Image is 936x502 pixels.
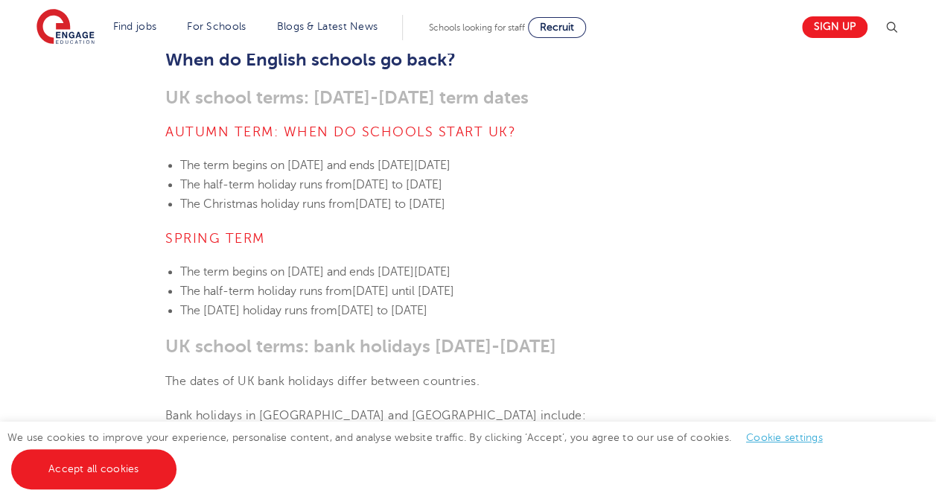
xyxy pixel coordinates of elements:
img: Engage Education [36,9,95,46]
a: Blogs & Latest News [277,21,378,32]
a: Cookie settings [746,432,823,443]
span: [DATE] to [DATE] [337,304,427,317]
span: The term begins on [180,265,284,279]
span: The dates of UK bank holidays differ between countries. [165,375,480,388]
span: [DATE] and ends [DATE][DATE] [287,159,451,172]
a: Sign up [802,16,867,38]
span: The Christmas holiday runs from [180,197,355,211]
span: The term begins on [180,159,284,172]
span: Bank holidays in [GEOGRAPHIC_DATA] and [GEOGRAPHIC_DATA] include: [165,409,586,422]
span: [DATE] to [DATE] [355,197,445,211]
span: [DATE] to [DATE] [352,178,442,191]
span: Autumn term: When do schools start UK? [165,124,516,139]
h2: When do English schools go back? [165,47,771,72]
span: The [DATE] holiday runs from [180,304,337,317]
span: UK school terms: bank holidays [DATE]-[DATE] [165,336,556,357]
a: Recruit [528,17,586,38]
span: The half-term holiday runs from [180,285,352,298]
span: Recruit [540,22,574,33]
span: [DATE] until [DATE] [352,285,454,298]
span: We use cookies to improve your experience, personalise content, and analyse website traffic. By c... [7,432,838,474]
span: UK school terms: [DATE]-[DATE] term dates [165,87,529,108]
a: Accept all cookies [11,449,176,489]
a: Find jobs [113,21,157,32]
span: The half-term holiday runs from [180,178,352,191]
span: Spring term [165,231,265,246]
span: [DATE] and ends [DATE][DATE] [287,265,451,279]
a: For Schools [187,21,246,32]
span: Schools looking for staff [429,22,525,33]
